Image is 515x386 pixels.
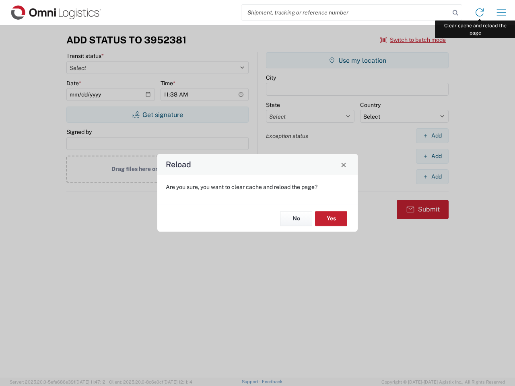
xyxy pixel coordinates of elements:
button: Close [338,159,349,170]
input: Shipment, tracking or reference number [241,5,450,20]
button: Yes [315,211,347,226]
p: Are you sure, you want to clear cache and reload the page? [166,183,349,191]
button: No [280,211,312,226]
h4: Reload [166,159,191,170]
